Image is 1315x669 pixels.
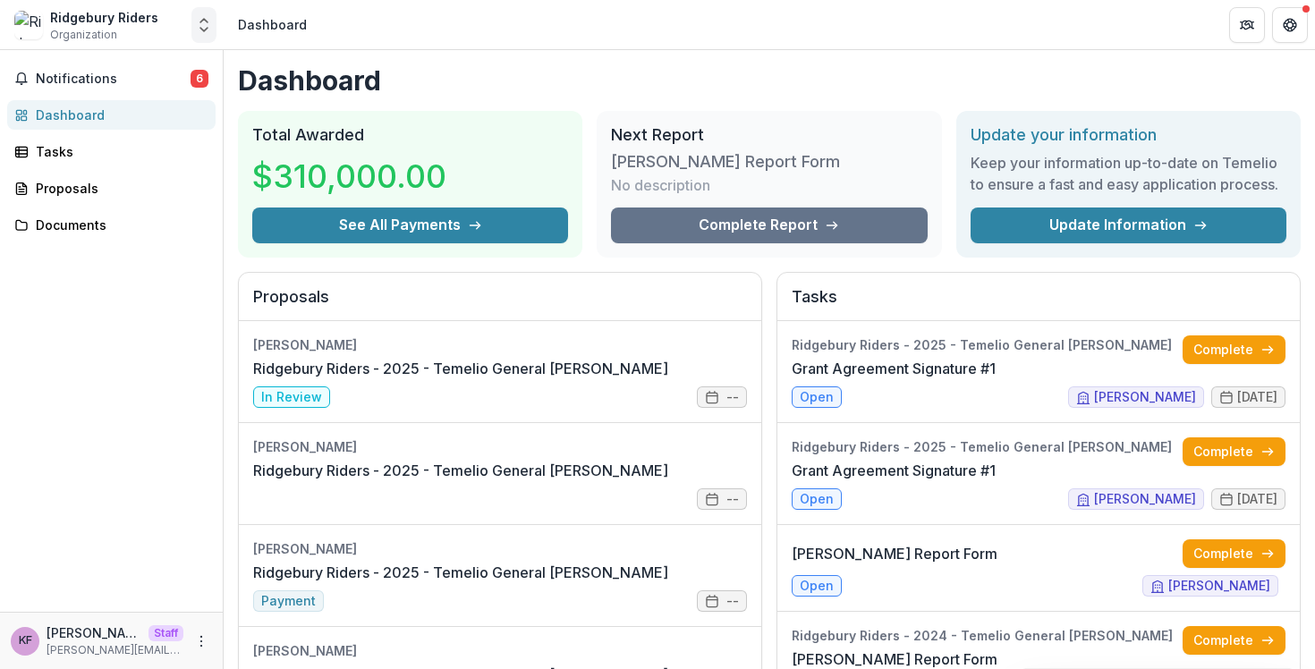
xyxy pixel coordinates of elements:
[7,100,216,130] a: Dashboard
[1272,7,1308,43] button: Get Help
[611,207,927,243] a: Complete Report
[191,70,208,88] span: 6
[252,125,568,145] h2: Total Awarded
[252,152,446,200] h3: $310,000.00
[1229,7,1265,43] button: Partners
[50,8,158,27] div: Ridgebury Riders
[792,460,996,481] a: Grant Agreement Signature #1
[14,11,43,39] img: Ridgebury Riders
[792,543,997,564] a: [PERSON_NAME] Report Form
[7,137,216,166] a: Tasks
[36,142,201,161] div: Tasks
[36,179,201,198] div: Proposals
[792,287,1285,321] h2: Tasks
[971,152,1286,195] h3: Keep your information up-to-date on Temelio to ensure a fast and easy application process.
[238,64,1301,97] h1: Dashboard
[47,642,183,658] p: [PERSON_NAME][EMAIL_ADDRESS][DOMAIN_NAME]
[971,125,1286,145] h2: Update your information
[611,152,840,172] h3: [PERSON_NAME] Report Form
[792,358,996,379] a: Grant Agreement Signature #1
[7,174,216,203] a: Proposals
[231,12,314,38] nav: breadcrumb
[238,15,307,34] div: Dashboard
[7,64,216,93] button: Notifications6
[19,635,32,647] div: Kyle Ford
[1183,539,1285,568] a: Complete
[7,210,216,240] a: Documents
[253,562,668,583] a: Ridgebury Riders - 2025 - Temelio General [PERSON_NAME]
[252,207,568,243] button: See All Payments
[36,106,201,124] div: Dashboard
[1183,335,1285,364] a: Complete
[611,125,927,145] h2: Next Report
[191,631,212,652] button: More
[36,216,201,234] div: Documents
[971,207,1286,243] a: Update Information
[253,287,747,321] h2: Proposals
[611,174,710,196] p: No description
[148,625,183,641] p: Staff
[1183,437,1285,466] a: Complete
[47,623,141,642] p: [PERSON_NAME]
[253,460,668,481] a: Ridgebury Riders - 2025 - Temelio General [PERSON_NAME]
[191,7,216,43] button: Open entity switcher
[1183,626,1285,655] a: Complete
[36,72,191,87] span: Notifications
[253,358,668,379] a: Ridgebury Riders - 2025 - Temelio General [PERSON_NAME]
[50,27,117,43] span: Organization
